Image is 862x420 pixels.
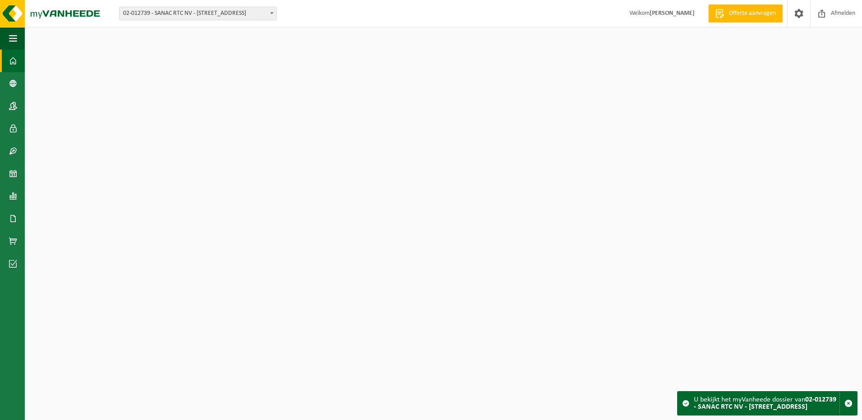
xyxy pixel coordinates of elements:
[694,396,836,411] strong: 02-012739 - SANAC RTC NV - [STREET_ADDRESS]
[650,10,695,17] strong: [PERSON_NAME]
[694,392,839,415] div: U bekijkt het myVanheede dossier van
[119,7,277,20] span: 02-012739 - SANAC RTC NV - 8800 ROESELARE, DIKSMUIDSESTEENWEG 339
[708,5,783,23] a: Offerte aanvragen
[727,9,778,18] span: Offerte aanvragen
[119,7,276,20] span: 02-012739 - SANAC RTC NV - 8800 ROESELARE, DIKSMUIDSESTEENWEG 339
